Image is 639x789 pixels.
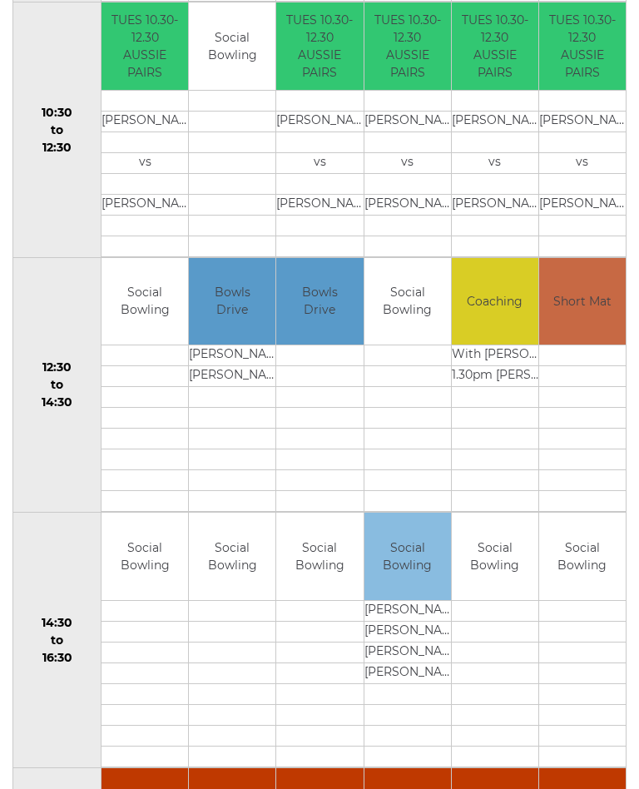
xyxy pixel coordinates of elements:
[13,2,102,258] td: 10:30 to 12:30
[364,642,451,662] td: [PERSON_NAME]
[276,194,363,215] td: [PERSON_NAME]
[539,513,626,600] td: Social Bowling
[452,366,538,387] td: 1.30pm [PERSON_NAME] (Lesson 4)
[539,258,626,345] td: Short Mat
[452,345,538,366] td: With [PERSON_NAME]
[364,258,451,345] td: Social Bowling
[102,152,188,173] td: vs
[364,111,451,131] td: [PERSON_NAME]
[189,2,275,90] td: Social Bowling
[539,152,626,173] td: vs
[102,111,188,131] td: [PERSON_NAME]
[102,2,188,90] td: TUES 10.30-12.30 AUSSIE PAIRS
[452,152,538,173] td: vs
[364,152,451,173] td: vs
[13,257,102,513] td: 12:30 to 14:30
[452,2,538,90] td: TUES 10.30-12.30 AUSSIE PAIRS
[364,194,451,215] td: [PERSON_NAME]
[189,345,275,366] td: [PERSON_NAME]
[276,152,363,173] td: vs
[189,513,275,600] td: Social Bowling
[189,258,275,345] td: Bowls Drive
[13,513,102,768] td: 14:30 to 16:30
[276,2,363,90] td: TUES 10.30-12.30 AUSSIE PAIRS
[102,258,188,345] td: Social Bowling
[364,621,451,642] td: [PERSON_NAME]
[539,194,626,215] td: [PERSON_NAME]
[364,600,451,621] td: [PERSON_NAME]
[452,111,538,131] td: [PERSON_NAME]
[276,513,363,600] td: Social Bowling
[364,513,451,600] td: Social Bowling
[452,258,538,345] td: Coaching
[276,258,363,345] td: Bowls Drive
[364,2,451,90] td: TUES 10.30-12.30 AUSSIE PAIRS
[364,662,451,683] td: [PERSON_NAME]
[539,2,626,90] td: TUES 10.30-12.30 AUSSIE PAIRS
[452,513,538,600] td: Social Bowling
[539,111,626,131] td: [PERSON_NAME]
[276,111,363,131] td: [PERSON_NAME]
[189,366,275,387] td: [PERSON_NAME]
[452,194,538,215] td: [PERSON_NAME]
[102,194,188,215] td: [PERSON_NAME]
[102,513,188,600] td: Social Bowling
